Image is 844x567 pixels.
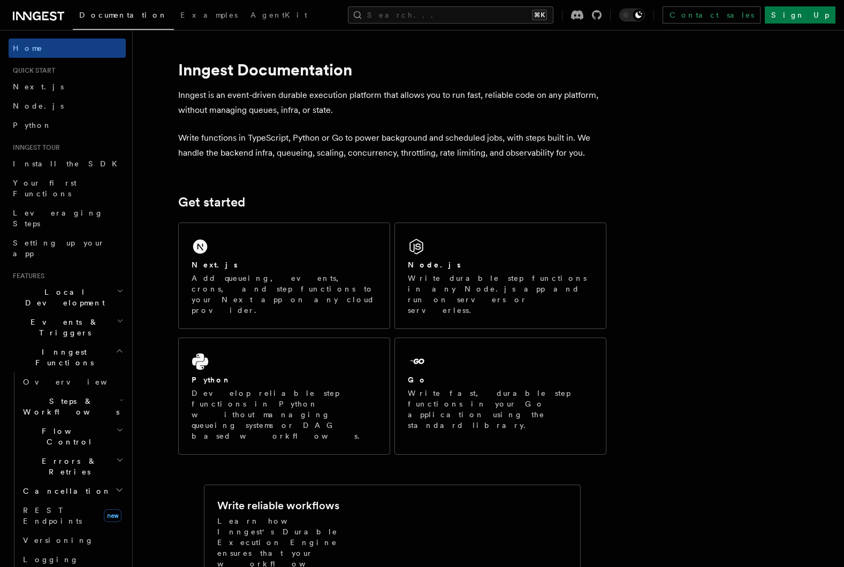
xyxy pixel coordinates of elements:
[178,88,606,118] p: Inngest is an event-driven durable execution platform that allows you to run fast, reliable code ...
[13,102,64,110] span: Node.js
[192,273,377,316] p: Add queueing, events, crons, and step functions to your Next app on any cloud provider.
[408,388,593,431] p: Write fast, durable step functions in your Go application using the standard library.
[19,426,116,447] span: Flow Control
[13,209,103,228] span: Leveraging Steps
[9,282,126,312] button: Local Development
[19,396,119,417] span: Steps & Workflows
[178,195,245,210] a: Get started
[19,531,126,550] a: Versioning
[408,273,593,316] p: Write durable step functions in any Node.js app and run on servers or serverless.
[13,121,52,129] span: Python
[19,486,111,496] span: Cancellation
[23,555,79,564] span: Logging
[192,259,238,270] h2: Next.js
[9,233,126,263] a: Setting up your app
[104,509,121,522] span: new
[9,66,55,75] span: Quick start
[9,173,126,203] a: Your first Functions
[9,312,126,342] button: Events & Triggers
[23,378,133,386] span: Overview
[13,43,43,53] span: Home
[19,422,126,451] button: Flow Control
[73,3,174,30] a: Documentation
[19,501,126,531] a: REST Endpointsnew
[9,317,117,338] span: Events & Triggers
[19,451,126,481] button: Errors & Retries
[9,77,126,96] a: Next.js
[348,6,553,24] button: Search...⌘K
[532,10,547,20] kbd: ⌘K
[765,6,835,24] a: Sign Up
[79,11,168,19] span: Documentation
[9,143,60,152] span: Inngest tour
[244,3,314,29] a: AgentKit
[178,338,390,455] a: PythonDevelop reliable step functions in Python without managing queueing systems or DAG based wo...
[192,388,377,441] p: Develop reliable step functions in Python without managing queueing systems or DAG based workflows.
[178,60,606,79] h1: Inngest Documentation
[23,506,82,525] span: REST Endpoints
[408,374,427,385] h2: Go
[19,372,126,392] a: Overview
[394,338,606,455] a: GoWrite fast, durable step functions in your Go application using the standard library.
[23,536,94,545] span: Versioning
[180,11,238,19] span: Examples
[9,116,126,135] a: Python
[13,159,124,168] span: Install the SDK
[178,223,390,329] a: Next.jsAdd queueing, events, crons, and step functions to your Next app on any cloud provider.
[408,259,461,270] h2: Node.js
[174,3,244,29] a: Examples
[19,481,126,501] button: Cancellation
[13,179,77,198] span: Your first Functions
[9,154,126,173] a: Install the SDK
[9,39,126,58] a: Home
[9,347,116,368] span: Inngest Functions
[13,82,64,91] span: Next.js
[19,392,126,422] button: Steps & Workflows
[9,203,126,233] a: Leveraging Steps
[13,239,105,258] span: Setting up your app
[178,131,606,160] p: Write functions in TypeScript, Python or Go to power background and scheduled jobs, with steps bu...
[619,9,645,21] button: Toggle dark mode
[217,498,339,513] h2: Write reliable workflows
[9,272,44,280] span: Features
[19,456,116,477] span: Errors & Retries
[250,11,307,19] span: AgentKit
[9,342,126,372] button: Inngest Functions
[9,96,126,116] a: Node.js
[394,223,606,329] a: Node.jsWrite durable step functions in any Node.js app and run on servers or serverless.
[192,374,231,385] h2: Python
[9,287,117,308] span: Local Development
[663,6,761,24] a: Contact sales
